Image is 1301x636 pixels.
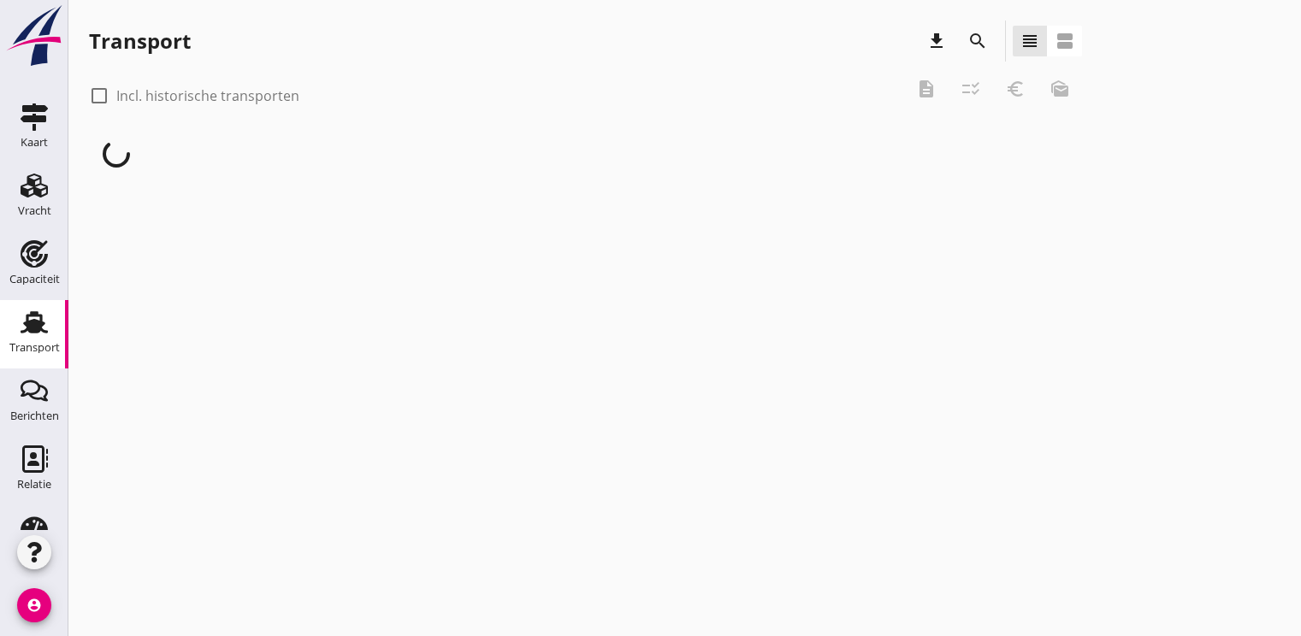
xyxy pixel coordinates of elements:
i: view_agenda [1055,31,1075,51]
div: Berichten [10,410,59,421]
i: download [926,31,947,51]
i: search [967,31,988,51]
div: Capaciteit [9,274,60,285]
div: Vracht [18,205,51,216]
div: Transport [89,27,191,55]
i: view_headline [1020,31,1040,51]
div: Kaart [21,137,48,148]
img: logo-small.a267ee39.svg [3,4,65,68]
i: account_circle [17,588,51,622]
label: Incl. historische transporten [116,87,299,104]
div: Transport [9,342,60,353]
div: Relatie [17,479,51,490]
